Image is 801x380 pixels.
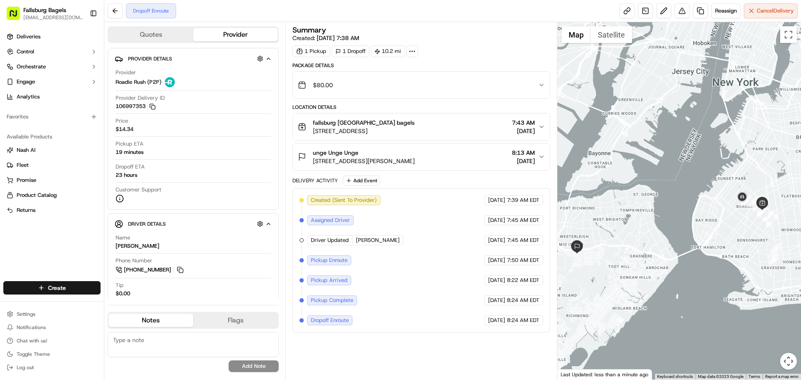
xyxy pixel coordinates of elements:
button: Control [3,45,101,58]
div: 10.2 mi [371,45,405,57]
span: Returns [17,206,35,214]
button: Create [3,281,101,294]
span: Knowledge Base [17,186,64,195]
img: Google [559,369,587,380]
span: Pickup Arrived [311,277,348,284]
span: Phone Number [116,257,152,264]
div: 7 [766,216,777,226]
button: 106997353 [116,103,156,110]
button: unge Unge Unge[STREET_ADDRESS][PERSON_NAME]8:13 AM[DATE] [293,143,549,170]
span: Orchestrate [17,63,46,70]
span: Created (Sent To Provider) [311,196,377,204]
button: Map camera controls [780,353,797,370]
button: fallsburg [GEOGRAPHIC_DATA] bagels[STREET_ADDRESS]7:43 AM[DATE] [293,113,549,140]
span: [DATE] [488,237,505,244]
a: Powered byPylon [59,206,101,213]
div: 16 [752,199,763,210]
span: Dropoff Enroute [311,317,349,324]
button: Orchestrate [3,60,101,73]
button: Log out [3,362,101,373]
h3: Summary [292,26,326,34]
p: Welcome 👋 [8,33,152,47]
span: Pickup ETA [116,140,144,148]
span: Log out [17,364,34,371]
a: Open this area in Google Maps (opens a new window) [559,369,587,380]
img: Grace Nketiah [8,144,22,157]
img: 1736555255976-a54dd68f-1ca7-489b-9aae-adbdc363a1c4 [8,80,23,95]
span: [PERSON_NAME] [26,152,68,159]
div: 6 [766,216,777,227]
a: Product Catalog [7,191,97,199]
div: Last Updated: less than a minute ago [557,369,652,380]
a: [PHONE_NUMBER] [116,265,185,274]
button: Show satellite imagery [591,26,632,43]
span: Notifications [17,324,46,331]
span: 8:22 AM EDT [507,277,539,284]
div: 18 [741,195,751,206]
button: [EMAIL_ADDRESS][DOMAIN_NAME] [23,14,83,21]
span: [DATE] [512,127,535,135]
button: Notifications [3,322,101,333]
span: [DATE] [488,297,505,304]
div: Location Details [292,104,550,111]
div: [PERSON_NAME] [116,242,159,250]
span: [PHONE_NUMBER] [124,266,171,274]
div: Favorites [3,110,101,123]
div: 23 hours [116,171,137,179]
button: Notes [108,314,193,327]
div: 1 Pickup [292,45,330,57]
div: 8 [766,214,777,224]
span: [DATE] 7:38 AM [317,34,359,42]
span: Pickup Complete [311,297,353,304]
span: Driver Details [128,221,166,227]
span: 8:13 AM [512,148,535,157]
span: [DATE] [488,317,505,324]
span: [DATE] [488,277,505,284]
button: Provider [193,28,278,41]
span: Created: [292,34,359,42]
div: Delivery Activity [292,177,338,184]
div: 1 [767,248,778,259]
span: Toggle Theme [17,351,50,357]
span: 7:45 AM EDT [507,216,539,224]
a: 📗Knowledge Base [5,183,67,198]
span: Dropoff ETA [116,163,145,171]
span: [DATE] [117,129,134,136]
button: Settings [3,308,101,320]
a: Returns [7,206,97,214]
div: $0.00 [116,290,130,297]
input: Got a question? Start typing here... [22,54,150,63]
button: CancelDelivery [744,3,798,18]
div: 14 [757,205,768,216]
button: Nash AI [3,143,101,157]
span: Control [17,48,34,55]
div: 17 [748,196,759,207]
button: See all [129,107,152,117]
span: API Documentation [79,186,134,195]
span: [DATE] [512,157,535,165]
span: Assigned Driver [311,216,350,224]
div: Available Products [3,130,101,143]
div: 11 [758,206,768,217]
button: $80.00 [293,72,549,98]
a: Terms (opens in new tab) [748,374,760,379]
span: unge Unge Unge [313,148,358,157]
span: Name [116,234,130,242]
img: Joana Marie Avellanoza [8,121,22,135]
span: • [112,129,115,136]
button: Fleet [3,159,101,172]
span: 7:39 AM EDT [507,196,539,204]
div: 19 minutes [116,148,144,156]
img: roadie-logo-v2.jpg [165,77,175,87]
button: Chat with us! [3,335,101,347]
span: Promise [17,176,36,184]
button: Keyboard shortcuts [657,374,693,380]
span: Product Catalog [17,191,57,199]
button: Add Event [343,176,380,186]
span: 8:24 AM EDT [507,297,539,304]
span: Pylon [83,207,101,213]
button: Product Catalog [3,189,101,202]
span: Fallsburg Bagels [23,6,66,14]
span: Pickup Enroute [311,257,348,264]
img: 1736555255976-a54dd68f-1ca7-489b-9aae-adbdc363a1c4 [17,130,23,136]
